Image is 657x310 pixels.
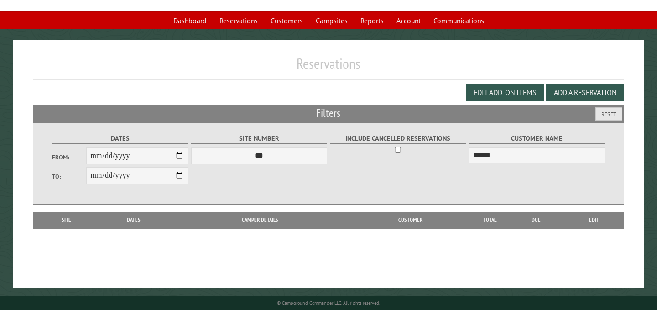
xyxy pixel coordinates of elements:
small: © Campground Commander LLC. All rights reserved. [277,300,380,306]
button: Add a Reservation [546,84,624,101]
a: Customers [265,12,308,29]
a: Account [391,12,426,29]
a: Reports [355,12,389,29]
th: Dates [95,212,172,228]
label: Dates [52,133,188,144]
a: Dashboard [168,12,212,29]
th: Customer [349,212,472,228]
th: Edit [564,212,624,228]
label: To: [52,172,86,181]
label: Site Number [191,133,327,144]
label: Customer Name [469,133,605,144]
label: From: [52,153,86,162]
a: Campsites [310,12,353,29]
th: Camper Details [172,212,349,228]
h2: Filters [33,105,624,122]
th: Site [37,212,95,228]
button: Edit Add-on Items [466,84,544,101]
th: Due [508,212,564,228]
th: Total [472,212,508,228]
a: Reservations [214,12,263,29]
h1: Reservations [33,55,624,80]
a: Communications [428,12,490,29]
label: Include Cancelled Reservations [330,133,466,144]
button: Reset [595,107,622,121]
